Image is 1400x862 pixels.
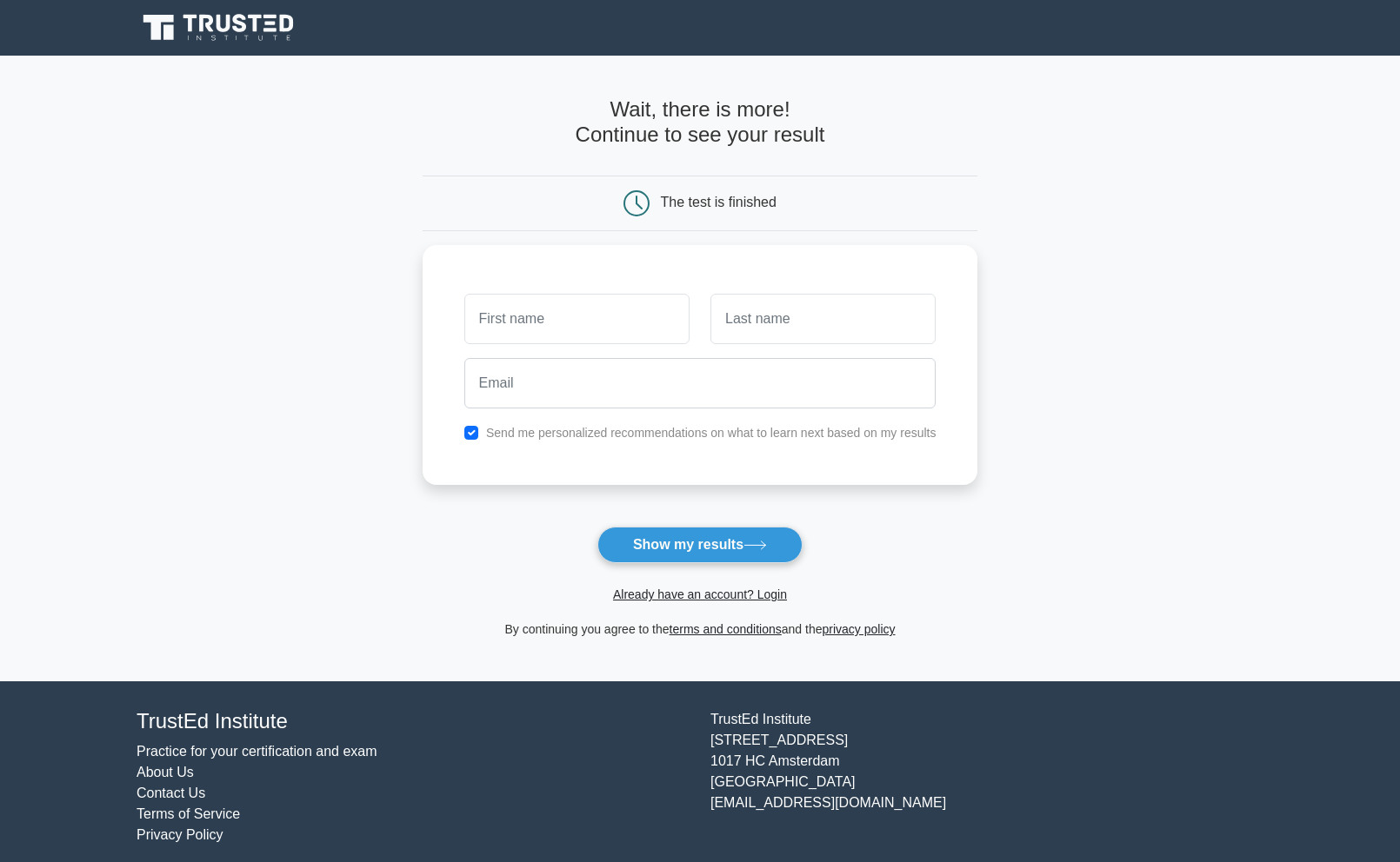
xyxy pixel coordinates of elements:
div: The test is finished [661,195,777,209]
a: Already have an account? Login [613,587,787,601]
button: Show my results [597,527,803,563]
div: By continuing you agree to the and the [412,619,989,640]
a: Terms of Service [137,806,240,821]
h4: Wait, there is more! Continue to see your result [423,97,978,148]
a: Contact Us [137,786,205,800]
a: terms and conditions [670,622,782,636]
div: TrustEd Institute [STREET_ADDRESS] 1017 HC Amsterdam [GEOGRAPHIC_DATA] [EMAIL_ADDRESS][DOMAIN_NAME] [700,709,1274,845]
a: About Us [137,765,194,779]
input: First name [464,294,690,344]
a: privacy policy [823,622,896,636]
a: Practice for your certification and exam [137,744,377,759]
label: Send me personalized recommendations on what to learn next based on my results [486,426,937,440]
a: Privacy Policy [137,827,223,842]
input: Email [464,358,937,408]
input: Last name [710,294,936,344]
h4: TrustEd Institute [137,709,690,734]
